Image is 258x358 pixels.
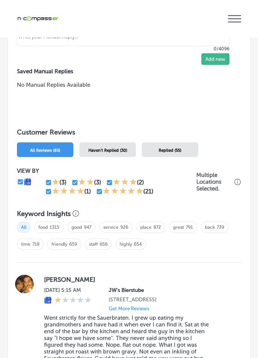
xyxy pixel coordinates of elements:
label: Saved Manual Replies [17,68,241,75]
span: Haven't Replied (30) [88,148,127,153]
a: 659 [69,242,77,247]
label: [DATE] 5:15 AM [44,287,91,293]
div: 1 Star [52,178,59,187]
div: 1 Star [55,296,91,305]
a: food [38,225,48,230]
a: 872 [153,225,161,230]
span: All Reviews (85) [30,148,60,153]
a: 947 [84,225,91,230]
h3: Keyword Insights [17,210,71,218]
a: time [21,242,30,247]
h1: Customer Reviews [17,128,241,139]
a: 1315 [50,225,59,230]
p: JW's Bierstube [109,287,229,293]
p: 0/4096 [17,46,229,51]
a: 926 [120,225,128,230]
a: staff [89,242,98,247]
p: Get More Reviews [109,306,149,311]
p: VIEW BY [17,168,196,174]
div: (3) [59,179,67,186]
img: 660ab0bf-5cc7-4cb8-ba1c-48b5ae0f18e60NCTV_CLogo_TV_Black_-500x88.png [17,15,58,22]
div: (21) [143,188,153,195]
div: 3 Stars [113,178,137,187]
a: service [103,225,118,230]
div: 2 Stars [78,178,94,187]
a: good [71,225,82,230]
a: 654 [134,242,142,247]
span: All [17,222,30,233]
a: friendly [52,242,67,247]
p: No Manual Replies Available [17,81,241,89]
p: Multiple Locations Selected. [196,172,232,192]
a: 739 [217,225,224,230]
a: place [140,225,152,230]
button: Add new [201,53,229,65]
div: (2) [137,179,144,186]
span: Replied (55) [159,148,181,153]
a: back [205,225,215,230]
div: 4 Stars [52,187,84,196]
div: (3) [94,179,101,186]
div: 5 Stars [103,187,143,196]
a: 656 [100,242,108,247]
a: 718 [32,242,39,247]
a: 791 [186,225,193,230]
a: highly [120,242,132,247]
textarea: Create your Quick Reply [17,32,229,46]
label: [PERSON_NAME] [44,276,229,283]
a: great [173,225,184,230]
div: (1) [84,188,91,195]
p: 7121 10th Street North [109,296,229,303]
